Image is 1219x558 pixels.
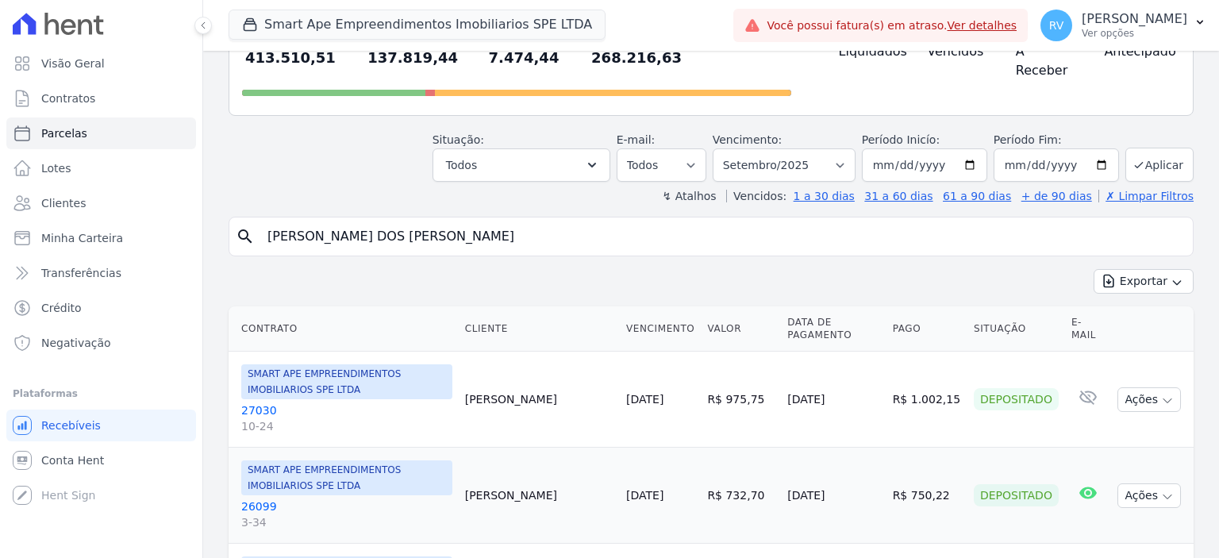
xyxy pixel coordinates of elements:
th: Valor [701,306,781,352]
span: Clientes [41,195,86,211]
label: Vencidos: [726,190,786,202]
span: Você possui fatura(s) em atraso. [767,17,1017,34]
a: Parcelas [6,117,196,149]
p: Ver opções [1082,27,1187,40]
a: [DATE] [626,393,663,406]
button: RV [PERSON_NAME] Ver opções [1028,3,1219,48]
th: Data de Pagamento [781,306,886,352]
span: Contratos [41,90,95,106]
a: Visão Geral [6,48,196,79]
a: Crédito [6,292,196,324]
a: Minha Carteira [6,222,196,254]
i: search [236,227,255,246]
td: [PERSON_NAME] [459,352,620,448]
span: Conta Hent [41,452,104,468]
a: ✗ Limpar Filtros [1098,190,1194,202]
label: Período Inicío: [862,133,940,146]
a: [DATE] [626,489,663,502]
a: Lotes [6,152,196,184]
span: Crédito [41,300,82,316]
td: R$ 732,70 [701,448,781,544]
span: 3-34 [241,514,452,530]
td: [DATE] [781,352,886,448]
td: R$ 750,22 [886,448,967,544]
div: Plataformas [13,384,190,403]
label: Vencimento: [713,133,782,146]
a: Negativação [6,327,196,359]
div: Depositado [974,484,1059,506]
td: R$ 975,75 [701,352,781,448]
a: 61 a 90 dias [943,190,1011,202]
div: Depositado [974,388,1059,410]
button: Exportar [1094,269,1194,294]
button: Aplicar [1125,148,1194,182]
a: 1 a 30 dias [794,190,855,202]
label: Situação: [433,133,484,146]
a: 2703010-24 [241,402,452,434]
span: Parcelas [41,125,87,141]
td: [PERSON_NAME] [459,448,620,544]
span: Visão Geral [41,56,105,71]
button: Smart Ape Empreendimentos Imobiliarios SPE LTDA [229,10,606,40]
button: Todos [433,148,610,182]
th: E-mail [1065,306,1112,352]
label: ↯ Atalhos [662,190,716,202]
a: Ver detalhes [948,19,1017,32]
td: [DATE] [781,448,886,544]
span: Transferências [41,265,121,281]
span: SMART APE EMPREENDIMENTOS IMOBILIARIOS SPE LTDA [241,460,452,495]
h4: A Receber [1016,42,1079,80]
button: Ações [1117,387,1181,412]
h4: Antecipado [1104,42,1167,61]
a: 31 a 60 dias [864,190,933,202]
label: Período Fim: [994,132,1119,148]
a: Conta Hent [6,444,196,476]
p: [PERSON_NAME] [1082,11,1187,27]
th: Situação [967,306,1065,352]
a: Transferências [6,257,196,289]
h4: Liquidados [839,42,902,61]
label: E-mail: [617,133,656,146]
th: Contrato [229,306,459,352]
a: 260993-34 [241,498,452,530]
span: Negativação [41,335,111,351]
input: Buscar por nome do lote ou do cliente [258,221,1186,252]
th: Vencimento [620,306,701,352]
a: + de 90 dias [1021,190,1092,202]
span: Lotes [41,160,71,176]
span: Recebíveis [41,418,101,433]
a: Recebíveis [6,410,196,441]
span: RV [1049,20,1064,31]
a: Clientes [6,187,196,219]
span: Todos [446,156,477,175]
td: R$ 1.002,15 [886,352,967,448]
span: Minha Carteira [41,230,123,246]
button: Ações [1117,483,1181,508]
h4: Vencidos [927,42,990,61]
span: 10-24 [241,418,452,434]
th: Cliente [459,306,620,352]
th: Pago [886,306,967,352]
span: SMART APE EMPREENDIMENTOS IMOBILIARIOS SPE LTDA [241,364,452,399]
a: Contratos [6,83,196,114]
